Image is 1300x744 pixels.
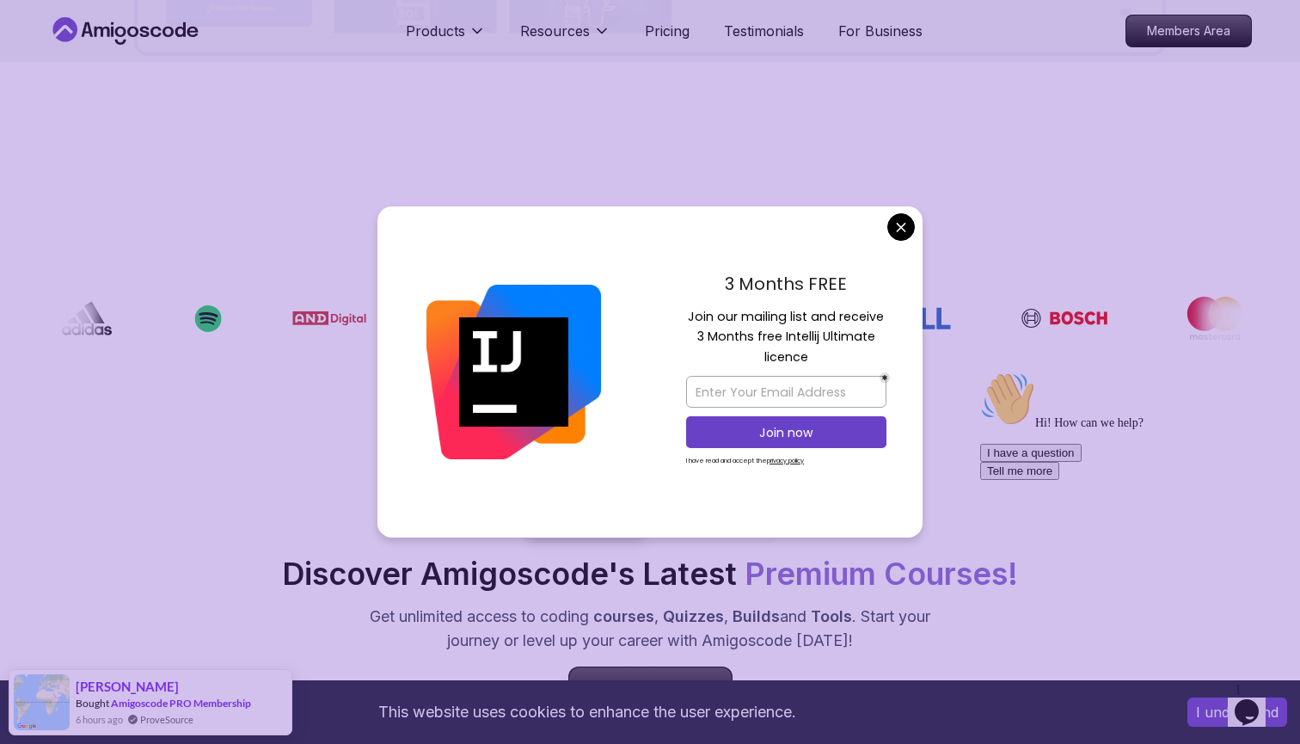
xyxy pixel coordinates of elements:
button: Accept cookies [1187,698,1287,727]
a: Amigoscode PRO Membership [111,697,251,710]
span: 6 hours ago [76,712,123,727]
button: I have a question [7,79,108,97]
div: 👋Hi! How can we help?I have a questionTell me more [7,7,316,115]
button: Resources [520,21,610,55]
button: Products [406,21,486,55]
a: Members Area [1125,15,1252,47]
a: ProveSource [140,712,193,727]
p: Members Area [1126,15,1251,46]
p: OUR AMIGO STUDENTS WORK IN TOP COMPANIES [48,249,1252,269]
span: [PERSON_NAME] [76,679,179,694]
h2: Discover Amigoscode's Latest [282,556,1018,591]
span: Hi! How can we help? [7,52,170,65]
a: For Business [838,21,923,41]
iframe: chat widget [973,365,1283,667]
a: Browse allcourses [568,667,733,710]
button: Tell me more [7,97,86,115]
p: Products [406,21,465,41]
div: This website uses cookies to enhance the user experience. [13,693,1162,731]
iframe: chat widget [1228,675,1283,727]
a: Pricing [645,21,690,41]
span: Builds [733,607,780,625]
img: provesource social proof notification image [14,674,70,730]
p: Get unlimited access to coding , , and . Start your journey or level up your career with Amigosco... [361,605,939,653]
span: Bought [76,697,109,710]
span: courses [593,607,654,625]
span: Quizzes [663,607,724,625]
img: :wave: [7,7,62,62]
p: Resources [520,21,590,41]
a: Testimonials [724,21,804,41]
span: Premium Courses! [745,555,1018,593]
span: Tools [811,607,852,625]
p: Browse all [569,667,732,709]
